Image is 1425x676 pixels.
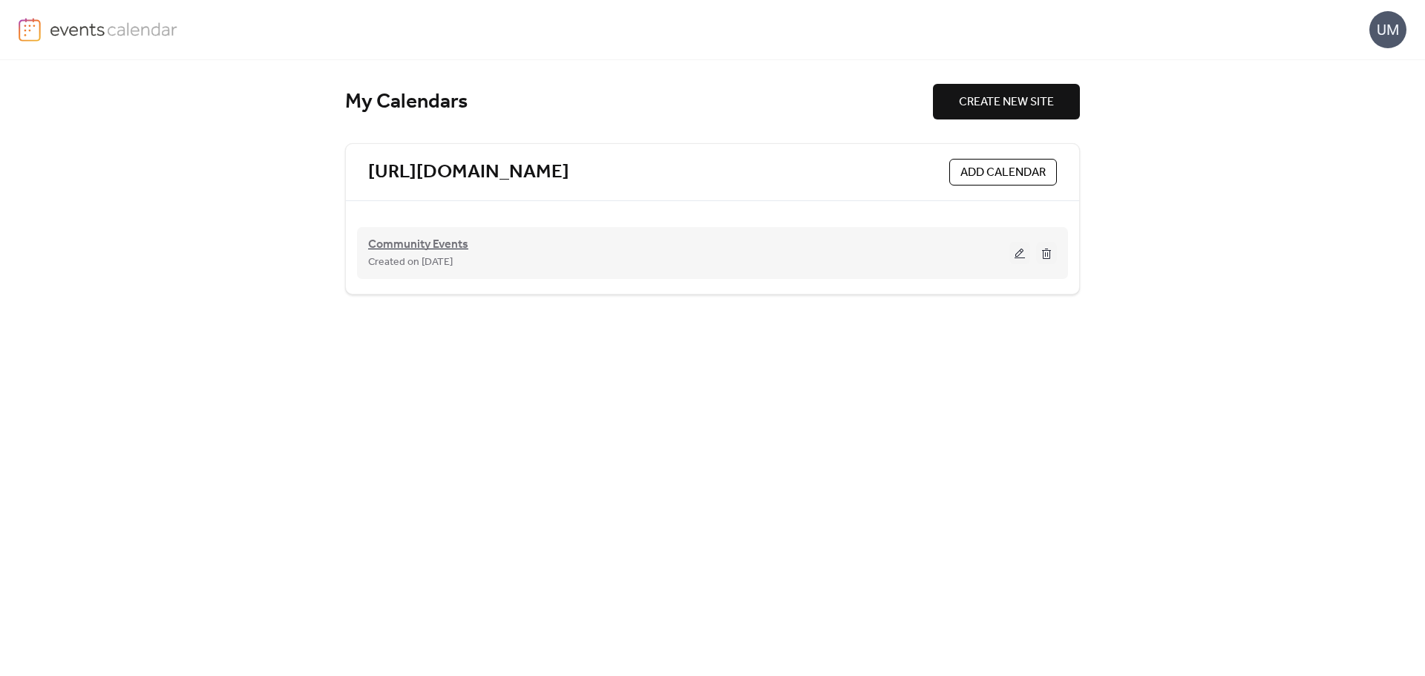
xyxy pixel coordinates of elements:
button: CREATE NEW SITE [933,84,1080,119]
img: logo-type [50,18,178,40]
div: My Calendars [345,89,933,115]
span: ADD CALENDAR [960,164,1046,182]
img: logo [19,18,41,42]
span: CREATE NEW SITE [959,93,1054,111]
a: Community Events [368,240,468,249]
div: UM [1369,11,1406,48]
span: Community Events [368,236,468,254]
a: [URL][DOMAIN_NAME] [368,160,569,185]
span: Created on [DATE] [368,254,453,272]
button: ADD CALENDAR [949,159,1057,186]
